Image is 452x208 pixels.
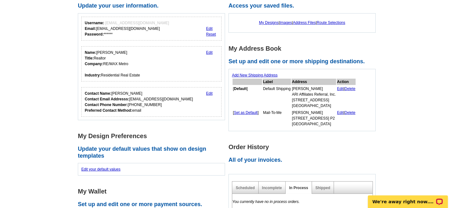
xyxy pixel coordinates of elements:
strong: Password: [85,32,104,37]
a: Reset [206,32,216,37]
td: Default Shipping [263,86,291,109]
a: In Process [289,186,308,190]
b: Default [234,87,247,91]
a: Edit [337,87,344,91]
a: Edit [206,91,213,96]
a: Incomplete [262,186,282,190]
a: Route Selections [317,20,345,25]
div: [PERSON_NAME] Realtor RE/MAX Metro Residential Real Estate [85,50,140,78]
strong: Industry: [85,73,101,77]
div: [EMAIL_ADDRESS][DOMAIN_NAME] ****** [85,20,169,37]
a: Delete [345,87,356,91]
strong: Contact Phone Number: [85,103,128,107]
td: [PERSON_NAME] [STREET_ADDRESS] P2 [GEOGRAPHIC_DATA] [292,110,336,127]
a: Set as Default [234,110,257,115]
em: You currently have no in process orders. [232,200,300,204]
a: Edit [337,110,344,115]
a: My Designs [259,20,279,25]
td: | [337,86,356,109]
h1: My Design Preferences [78,133,229,139]
a: Images [280,20,292,25]
th: Label [263,79,291,85]
td: [PERSON_NAME] ARI Affiliates Referral, Inc. [STREET_ADDRESS] [GEOGRAPHIC_DATA] [292,86,336,109]
th: Action [337,79,356,85]
span: [EMAIL_ADDRESS][DOMAIN_NAME] [105,21,169,25]
h1: Order History [229,144,379,150]
strong: Contact Name: [85,91,111,96]
td: | [337,110,356,127]
div: Your personal details. [81,46,222,82]
div: Your login information. [81,17,222,41]
a: Shipped [315,186,330,190]
strong: Name: [85,50,96,55]
h1: My Address Book [229,45,379,52]
a: Add New Shipping Address [232,73,277,77]
a: Edit your default values [81,167,121,171]
a: Delete [345,110,356,115]
strong: Title: [85,56,94,60]
td: [ ] [233,110,262,127]
h2: Update your user information. [78,3,229,9]
div: Who should we contact regarding order issues? [81,87,222,117]
h1: My Wallet [78,188,229,195]
div: [PERSON_NAME] [EMAIL_ADDRESS][DOMAIN_NAME] [PHONE_NUMBER] email [85,91,193,113]
h2: All of your invoices. [229,157,379,164]
a: Edit [206,26,213,31]
td: [ ] [233,86,262,109]
div: | | | [232,17,372,29]
a: Scheduled [236,186,255,190]
a: Address Files [293,20,316,25]
a: Edit [206,50,213,55]
strong: Email: [85,26,96,31]
h2: Update your default values that show on design templates [78,146,229,159]
strong: Preferred Contact Method: [85,108,132,113]
h2: Set up and edit one or more payment sources. [78,201,229,208]
h2: Access your saved files. [229,3,379,9]
strong: Company: [85,62,103,66]
td: Mail-To-Me [263,110,291,127]
strong: Username: [85,21,104,25]
iframe: LiveChat chat widget [364,188,452,208]
h2: Set up and edit one or more shipping destinations. [229,58,379,65]
strong: Contact Email Addresss: [85,97,129,101]
th: Address [292,79,336,85]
